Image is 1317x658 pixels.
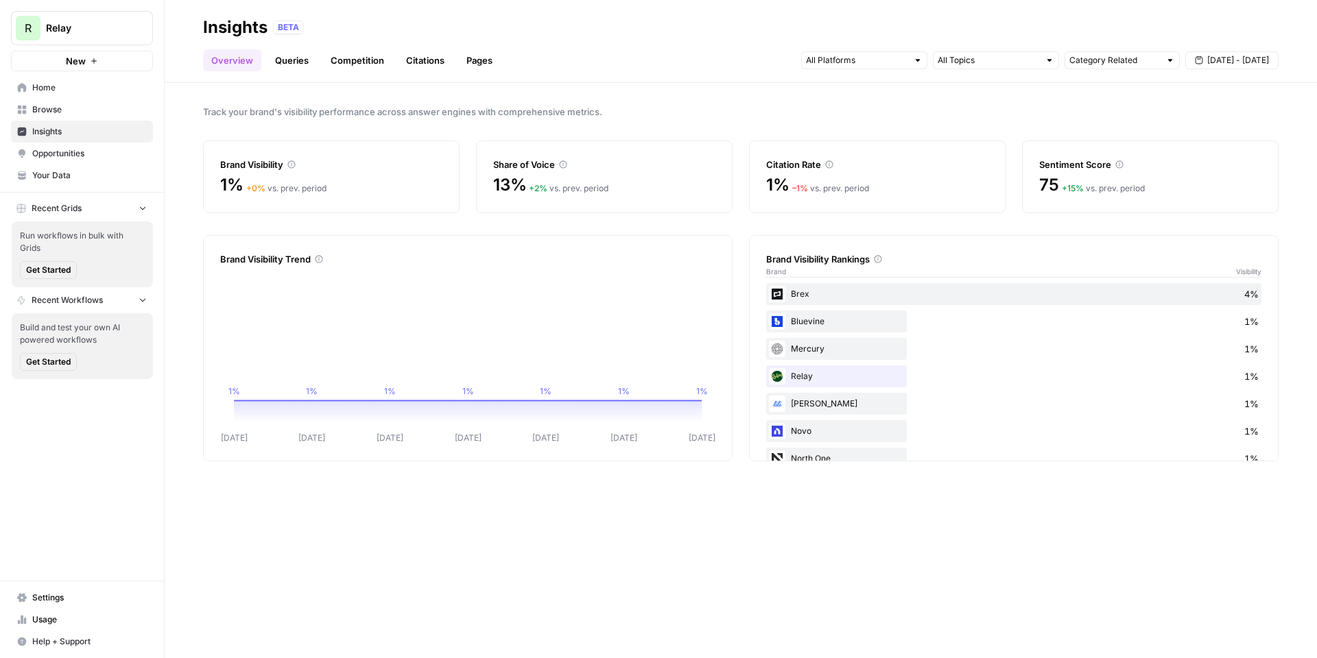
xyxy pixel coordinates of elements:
span: Visibility [1236,266,1261,277]
input: All Platforms [806,53,907,67]
a: Browse [11,99,153,121]
span: Home [32,82,147,94]
span: 1% [1244,424,1259,438]
tspan: 1% [696,386,708,396]
button: Get Started [20,261,77,279]
a: Usage [11,609,153,631]
a: Overview [203,49,261,71]
input: Category Related [1069,53,1160,67]
tspan: [DATE] [532,432,559,443]
span: Opportunities [32,147,147,160]
span: – 1 % [792,183,808,193]
span: Usage [32,613,147,626]
tspan: 1% [540,386,551,396]
a: Opportunities [11,143,153,164]
input: All Topics [938,53,1039,67]
span: 4% [1244,287,1259,301]
span: [DATE] - [DATE] [1207,54,1269,66]
span: 1% [1244,342,1259,356]
span: Get Started [26,356,71,368]
span: Track your brand's visibility performance across answer engines with comprehensive metrics. [203,105,1279,119]
span: Settings [32,592,147,604]
span: Recent Workflows [32,294,103,306]
div: vs. prev. period [1062,182,1145,195]
span: R [25,20,32,36]
tspan: [DATE] [610,432,637,443]
button: Get Started [20,353,77,371]
span: Insights [32,125,147,138]
a: Insights [11,121,153,143]
div: vs. prev. period [246,182,327,195]
img: r62ylnxqpkxxzhvap3cpgzvzftzw [769,286,785,302]
span: Get Started [26,264,71,276]
div: Brex [766,283,1261,305]
div: Mercury [766,338,1261,360]
span: Recent Grids [32,202,82,215]
img: ukod4js4fyjw0ppkbt0k7fzqyzfj [769,368,785,385]
span: 1% [1244,397,1259,411]
span: Brand [766,266,786,277]
button: New [11,51,153,71]
span: 1% [220,174,244,196]
div: Sentiment Score [1039,158,1261,171]
span: Relay [46,21,129,35]
button: Recent Workflows [11,290,153,310]
img: 26z5uxi7552xzwkrcjvmc6eva69j [769,395,785,412]
span: + 15 % [1062,183,1084,193]
span: Run workflows in bulk with Grids [20,230,145,254]
span: 1% [1244,369,1259,383]
tspan: [DATE] [455,432,482,443]
tspan: 1% [228,386,240,396]
img: dpuy9fgtzzbozrcqu5bcrvvrk61u [769,423,785,439]
span: 1% [1244,315,1259,328]
img: lrh2mueriarel2y2ccpycmcdkl1y [769,341,785,357]
a: Your Data [11,164,153,186]
div: Brand Visibility Trend [220,252,715,266]
a: Pages [458,49,501,71]
tspan: 1% [618,386,630,396]
div: vs. prev. period [792,182,869,195]
div: vs. prev. period [529,182,608,195]
div: Share of Voice [493,158,715,171]
tspan: 1% [306,386,318,396]
span: Help + Support [32,635,147,648]
span: New [66,54,86,68]
span: + 2 % [529,183,547,193]
a: Citations [398,49,453,71]
div: Insights [203,16,268,38]
tspan: [DATE] [377,432,403,443]
a: Queries [267,49,317,71]
div: Bluevine [766,310,1261,332]
img: 4h5yuh7rtuvr0cp5i1luwhlx7t4x [769,450,785,467]
span: 1% [1244,452,1259,465]
a: Settings [11,587,153,609]
button: [DATE] - [DATE] [1185,51,1279,69]
tspan: [DATE] [689,432,715,443]
a: Home [11,77,153,99]
div: Brand Visibility [220,158,442,171]
span: Build and test your own AI powered workflows [20,321,145,346]
span: Your Data [32,169,147,182]
span: Browse [32,103,147,116]
button: Help + Support [11,631,153,653]
span: + 0 % [246,183,265,193]
div: BETA [273,21,304,34]
div: Novo [766,420,1261,442]
div: Relay [766,365,1261,387]
span: 75 [1039,174,1059,196]
div: North One [766,448,1261,470]
div: Citation Rate [766,158,988,171]
tspan: 1% [384,386,396,396]
a: Competition [322,49,392,71]
img: 8k0vpuqgayllwz5ovycu2yw0sezz [769,313,785,330]
tspan: 1% [462,386,474,396]
button: Workspace: Relay [11,11,153,45]
button: Recent Grids [11,198,153,219]
span: 1% [766,174,790,196]
tspan: [DATE] [298,432,325,443]
div: Brand Visibility Rankings [766,252,1261,266]
span: 13% [493,174,526,196]
tspan: [DATE] [221,432,248,443]
div: [PERSON_NAME] [766,393,1261,415]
